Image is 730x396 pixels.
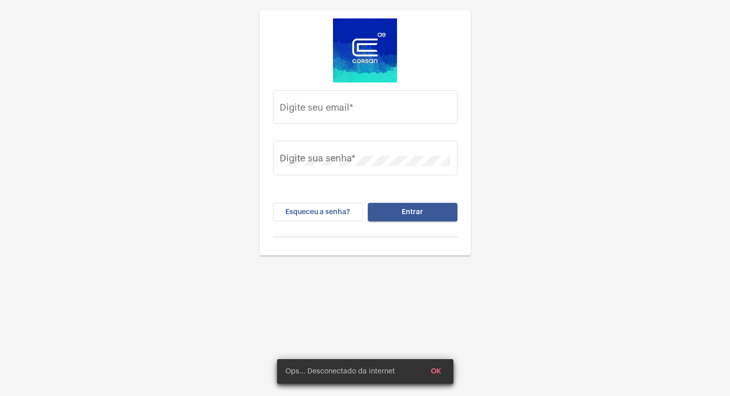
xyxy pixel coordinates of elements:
[402,209,423,216] span: Entrar
[431,368,441,375] span: OK
[273,203,363,221] button: Esqueceu a senha?
[285,366,395,377] span: Ops... Desconectado da internet
[285,209,350,216] span: Esqueceu a senha?
[368,203,457,221] button: Entrar
[333,18,397,82] img: d4669ae0-8c07-2337-4f67-34b0df7f5ae4.jpeg
[280,105,450,115] input: Digite seu email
